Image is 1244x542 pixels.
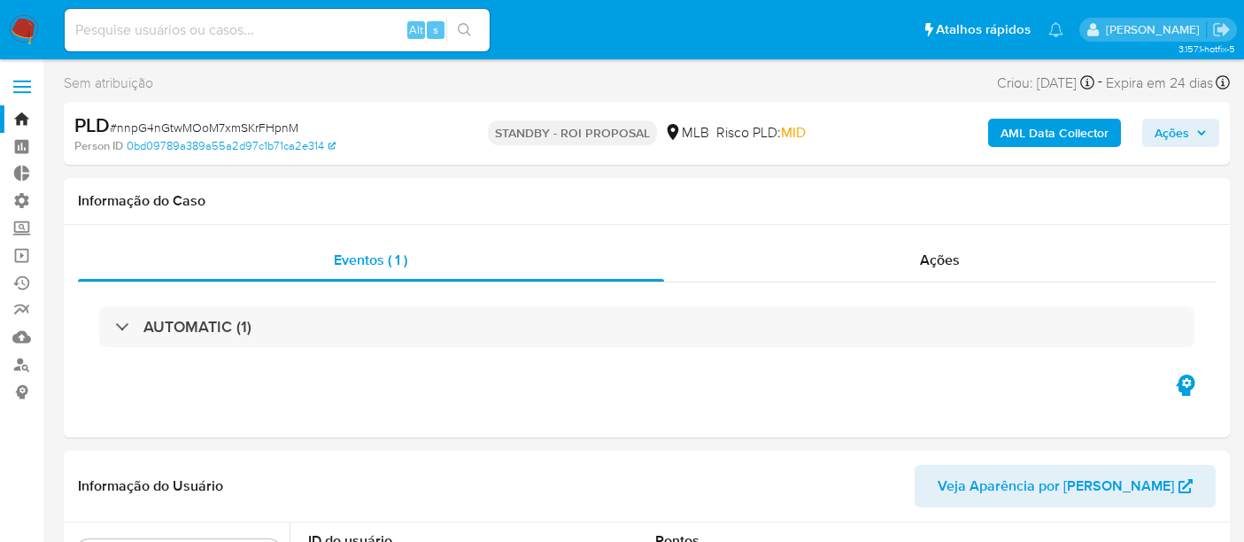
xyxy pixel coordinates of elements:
[1001,119,1109,147] b: AML Data Collector
[409,21,423,38] span: Alt
[1106,21,1206,38] p: alexandra.macedo@mercadolivre.com
[936,20,1031,39] span: Atalhos rápidos
[1212,20,1231,39] a: Sair
[997,71,1094,95] div: Criou: [DATE]
[1155,119,1189,147] span: Ações
[716,123,806,143] span: Risco PLD:
[988,119,1121,147] button: AML Data Collector
[127,138,336,154] a: 0bd09789a389a55a2d97c1b71ca2e314
[110,119,298,136] span: # nnpG4nGtwMOoM7xmSKrFHpnM
[446,18,483,43] button: search-icon
[781,122,806,143] span: MID
[920,250,960,270] span: Ações
[1142,119,1219,147] button: Ações
[1106,74,1213,93] span: Expira em 24 dias
[488,120,657,145] p: STANDBY - ROI PROPOSAL
[664,123,709,143] div: MLB
[938,465,1174,507] span: Veja Aparência por [PERSON_NAME]
[143,317,251,337] h3: AUTOMATIC (1)
[65,19,490,42] input: Pesquise usuários ou casos...
[334,250,407,270] span: Eventos ( 1 )
[74,111,110,139] b: PLD
[1048,22,1063,37] a: Notificações
[78,192,1216,210] h1: Informação do Caso
[915,465,1216,507] button: Veja Aparência por [PERSON_NAME]
[64,74,153,93] span: Sem atribuição
[78,477,223,495] h1: Informação do Usuário
[433,21,438,38] span: s
[99,306,1194,347] div: AUTOMATIC (1)
[74,138,123,154] b: Person ID
[1098,71,1102,95] span: -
